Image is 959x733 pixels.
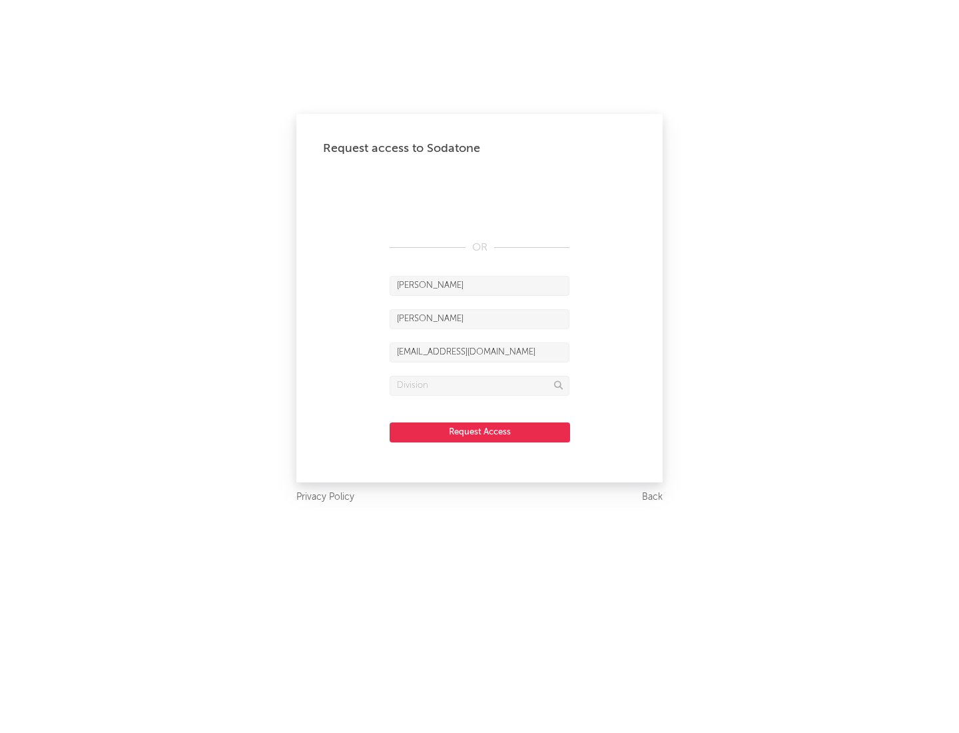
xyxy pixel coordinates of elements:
input: Last Name [390,309,569,329]
input: Division [390,376,569,396]
div: OR [390,240,569,256]
a: Privacy Policy [296,489,354,506]
button: Request Access [390,422,570,442]
input: Email [390,343,569,363]
div: Request access to Sodatone [323,141,636,157]
input: First Name [390,276,569,296]
a: Back [642,489,663,506]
